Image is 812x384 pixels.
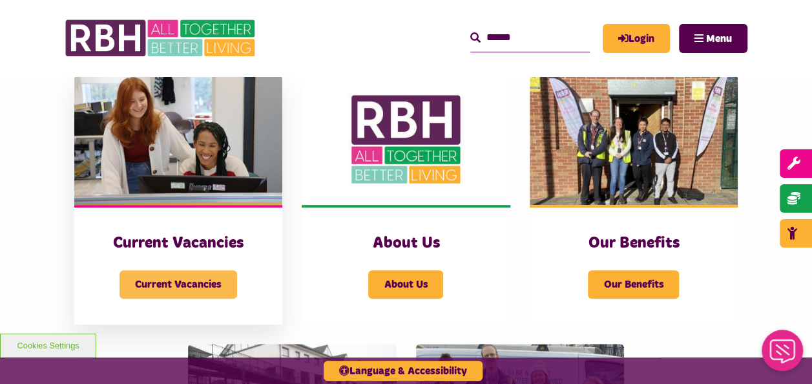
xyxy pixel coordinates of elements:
button: Language & Accessibility [324,361,483,381]
a: Our Benefits Our Benefits [530,75,738,325]
h3: About Us [328,233,484,253]
img: RBH [65,13,258,63]
a: About Us About Us [302,75,510,325]
span: Our Benefits [588,270,679,299]
input: Search [470,24,590,52]
a: Current Vacancies Current Vacancies [74,75,282,325]
span: About Us [368,270,443,299]
button: Navigation [679,24,747,53]
h3: Current Vacancies [100,233,256,253]
img: IMG 1470 [74,75,282,205]
img: RBH Logo Social Media 480X360 (1) [302,75,510,205]
a: MyRBH [603,24,670,53]
span: Current Vacancies [120,270,237,299]
img: Dropinfreehold2 [530,75,738,205]
h3: Our Benefits [556,233,712,253]
iframe: Netcall Web Assistant for live chat [754,326,812,384]
span: Menu [706,34,732,44]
